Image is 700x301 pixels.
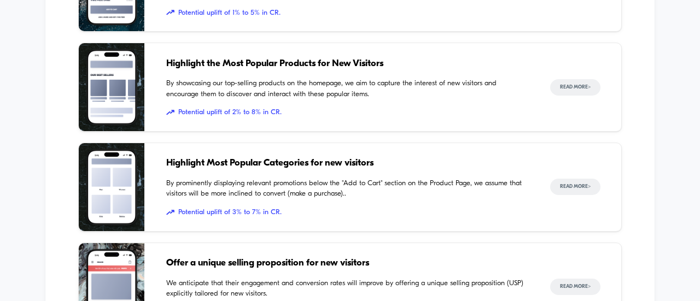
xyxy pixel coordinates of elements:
img: By showcasing our top-selling products on the homepage, we aim to capture the interest of new vis... [79,43,144,131]
span: Highlight the Most Popular Products for New Visitors [166,57,528,71]
span: Offer a unique selling proposition for new visitors [166,256,528,270]
button: Read More> [550,279,600,295]
span: By prominently displaying relevant promotions below the "Add to Cart" section on the Product Page... [166,178,528,199]
span: Potential uplift of 1% to 5% in CR. [166,8,528,19]
button: Read More> [550,179,600,195]
span: We anticipate that their engagement and conversion rates will improve by offering a unique sellin... [166,278,528,299]
button: Read More> [550,79,600,96]
span: Potential uplift of 2% to 8% in CR. [166,107,528,118]
span: By showcasing our top-selling products on the homepage, we aim to capture the interest of new vis... [166,78,528,99]
span: Highlight Most Popular Categories for new visitors [166,156,528,170]
span: Potential uplift of 3% to 7% in CR. [166,207,528,218]
img: By prominently displaying relevant promotions below the "Add to Cart" section on the Product Page... [79,143,144,231]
